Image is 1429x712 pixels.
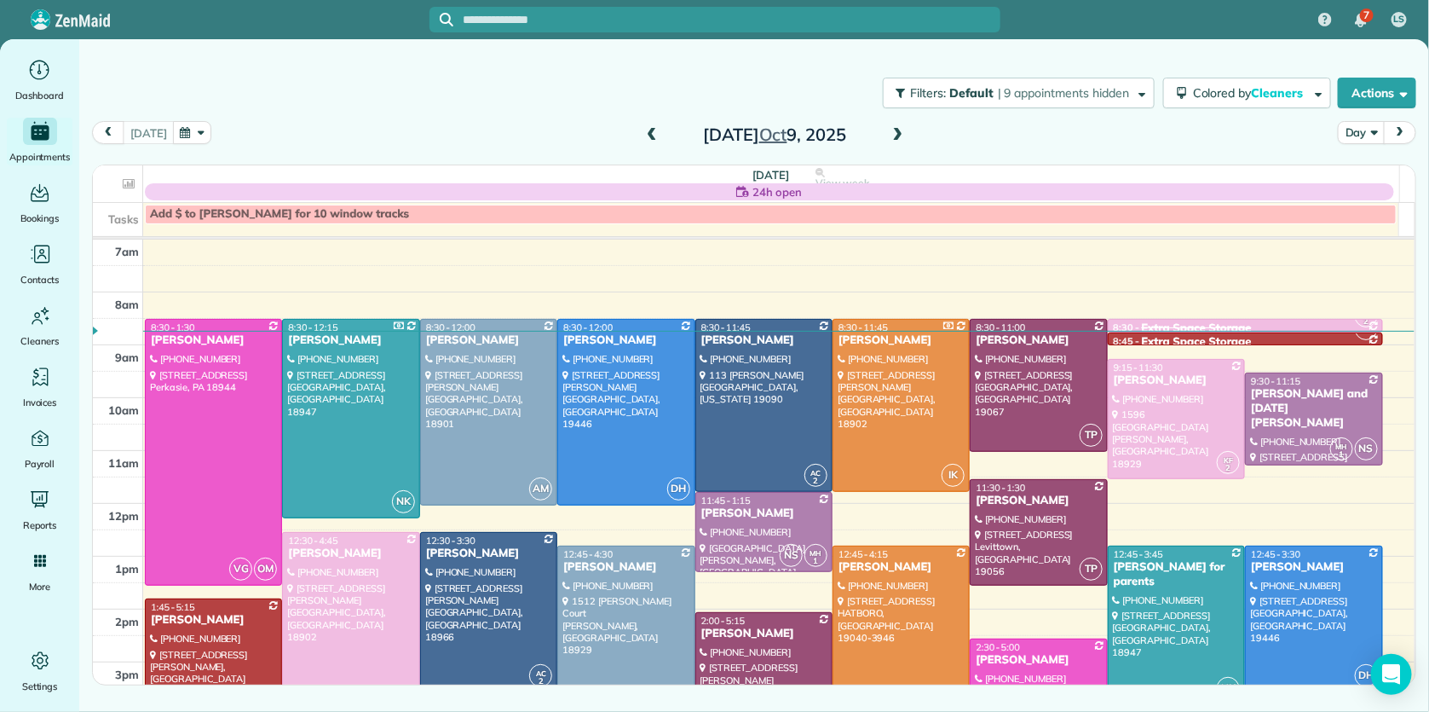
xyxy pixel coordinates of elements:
a: Filters: Default | 9 appointments hidden [874,78,1155,108]
span: DH [667,478,690,501]
span: View week [815,177,870,190]
span: 8:30 - 11:00 [976,321,1025,333]
span: 2:30 - 5:00 [976,641,1020,653]
span: 8:30 - 12:15 [288,321,337,333]
span: 8:30 - 11:45 [701,321,751,333]
span: Appointments [9,148,71,165]
div: [PERSON_NAME] [975,653,1102,668]
a: Contacts [7,240,72,288]
span: OM [254,558,277,581]
span: KF [1224,455,1233,465]
button: Focus search [429,13,453,26]
div: [PERSON_NAME] [1250,560,1377,575]
div: [PERSON_NAME] [838,560,965,575]
div: [PERSON_NAME] [562,560,689,575]
span: NS [780,544,803,567]
span: Colored by [1193,85,1309,101]
div: [PERSON_NAME] [700,627,827,641]
a: Settings [7,647,72,695]
span: 12:45 - 3:30 [1251,548,1300,560]
a: Bookings [7,179,72,227]
a: Dashboard [7,56,72,104]
span: 12:30 - 4:45 [288,535,337,547]
div: Extra Space Storage [1142,335,1252,350]
small: 2 [1218,460,1239,477]
span: 8:30 - 1:30 [151,321,195,333]
span: Cleaners [20,333,59,350]
div: [PERSON_NAME] [975,494,1102,508]
span: 12:45 - 4:30 [563,548,613,560]
div: [PERSON_NAME] [975,333,1102,348]
span: 12:45 - 4:15 [838,548,888,560]
a: Cleaners [7,302,72,350]
span: 9:15 - 11:30 [1114,362,1163,373]
span: NS [1355,437,1378,460]
span: 2:00 - 5:15 [701,615,746,627]
h2: [DATE] 9, 2025 [668,125,881,144]
div: [PERSON_NAME] [425,547,552,561]
small: 1 [805,553,827,570]
span: 8:30 - 12:00 [426,321,475,333]
div: Extra Space Storage [1142,321,1252,336]
a: Payroll [7,425,72,472]
span: Contacts [20,271,59,288]
span: 7am [115,245,139,258]
span: 8:30 - 12:00 [563,321,613,333]
span: [DATE] [752,168,789,182]
div: Open Intercom Messenger [1371,654,1412,695]
span: 9am [115,350,139,364]
div: 7 unread notifications [1343,2,1379,39]
span: | 9 appointments hidden [998,85,1129,101]
span: DH [1355,664,1378,687]
button: Colored byCleaners [1163,78,1331,108]
span: 8am [115,298,139,311]
span: MH [810,548,822,558]
span: 11am [108,456,139,470]
span: 1pm [115,562,139,576]
span: Add $ to [PERSON_NAME] for 10 window tracks [150,207,409,221]
span: TP [1080,424,1103,447]
span: TP [1080,558,1103,581]
div: [PERSON_NAME] [700,507,827,521]
span: 8:30 - 11:45 [838,321,888,333]
span: VG [229,558,252,581]
span: Settings [22,678,58,695]
button: next [1384,121,1416,144]
span: Filters: [911,85,947,101]
button: Actions [1338,78,1416,108]
span: 11:45 - 1:15 [701,495,751,507]
span: 7 [1363,9,1369,22]
button: Filters: Default | 9 appointments hidden [883,78,1155,108]
small: 2 [805,473,827,489]
span: Reports [23,517,57,534]
small: 1 [1331,447,1352,463]
span: Cleaners [1252,85,1306,101]
span: 10am [108,403,139,417]
span: MH [1335,442,1347,451]
span: Payroll [25,455,55,472]
span: AM [529,478,552,501]
div: [PERSON_NAME] [287,333,414,348]
span: Default [949,85,994,101]
svg: Focus search [440,13,453,26]
button: Day [1338,121,1385,144]
span: 9:30 - 11:15 [1251,375,1300,387]
span: Bookings [20,210,60,227]
div: [PERSON_NAME] [150,613,277,628]
span: 2pm [115,615,139,628]
span: 11:30 - 1:30 [976,482,1025,494]
span: Dashboard [15,87,64,104]
span: 12pm [108,509,139,523]
span: 1:45 - 5:15 [151,601,195,613]
div: [PERSON_NAME] [150,333,277,348]
span: 3pm [115,668,139,681]
div: [PERSON_NAME] [1113,373,1240,388]
div: [PERSON_NAME] for parents [1113,560,1240,589]
a: Reports [7,486,72,534]
span: NK [1217,677,1240,700]
small: 2 [1356,314,1377,330]
div: [PERSON_NAME] [287,547,414,561]
div: [PERSON_NAME] [700,333,827,348]
a: Appointments [7,118,72,165]
span: More [29,578,50,595]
